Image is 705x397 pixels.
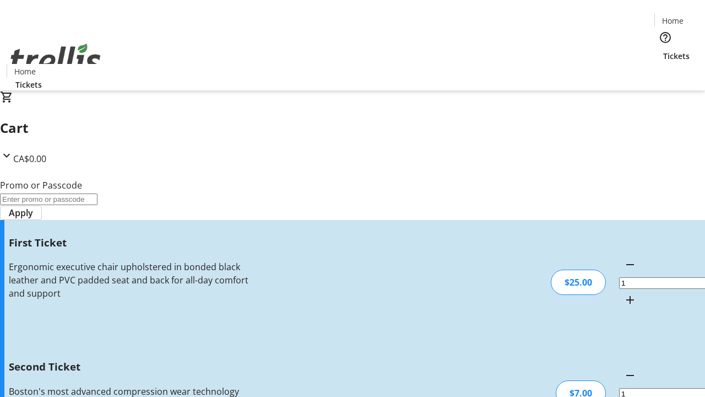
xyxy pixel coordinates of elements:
[654,50,698,62] a: Tickets
[13,153,46,165] span: CA$0.00
[619,364,641,387] button: Decrement by one
[619,254,641,276] button: Decrement by one
[9,235,250,250] h3: First Ticket
[551,270,606,295] div: $25.00
[654,26,676,49] button: Help
[9,359,250,374] h3: Second Ticket
[7,79,51,90] a: Tickets
[9,206,33,219] span: Apply
[9,260,250,300] div: Ergonomic executive chair upholstered in bonded black leather and PVC padded seat and back for al...
[7,66,42,77] a: Home
[655,15,690,26] a: Home
[619,289,641,311] button: Increment by one
[15,79,42,90] span: Tickets
[14,66,36,77] span: Home
[662,15,684,26] span: Home
[654,62,676,84] button: Cart
[7,31,105,87] img: Orient E2E Organization 3yzuyTgNMV's Logo
[663,50,690,62] span: Tickets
